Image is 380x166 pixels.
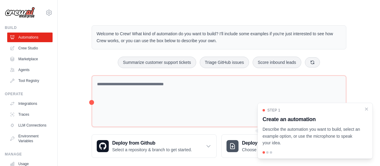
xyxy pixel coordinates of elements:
a: Marketplace [7,54,53,64]
a: Environment Variables [7,131,53,146]
button: Summarize customer support tickets [118,57,196,68]
h3: Create an automation [263,115,360,124]
span: Step 1 [267,108,280,113]
h3: Deploy from zip file [242,139,293,147]
a: LLM Connections [7,121,53,130]
p: Welcome to Crew! What kind of automation do you want to build? I'll include some examples if you'... [97,30,341,44]
p: Choose a zip file to upload. [242,147,293,153]
div: Build [5,25,53,30]
a: Tool Registry [7,76,53,86]
button: Close walkthrough [364,107,369,111]
h3: Deploy from Github [112,139,192,147]
button: Triage GitHub issues [200,57,249,68]
button: Score inbound leads [253,57,301,68]
div: Manage [5,152,53,157]
div: Operate [5,92,53,96]
img: Logo [5,7,35,18]
a: Automations [7,33,53,42]
a: Integrations [7,99,53,108]
a: Agents [7,65,53,75]
p: Describe the automation you want to build, select an example option, or use the microphone to spe... [263,126,360,146]
a: Crew Studio [7,43,53,53]
a: Traces [7,110,53,119]
p: Select a repository & branch to get started. [112,147,192,153]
